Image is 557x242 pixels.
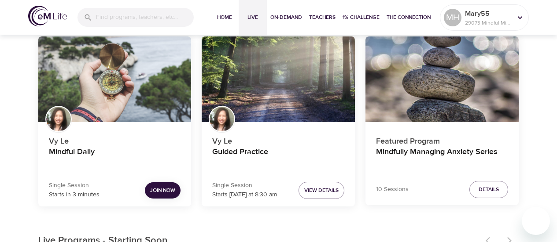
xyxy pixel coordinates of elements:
[465,19,512,27] p: 29073 Mindful Minutes
[212,190,277,199] p: Starts [DATE] at 8:30 am
[212,181,277,190] p: Single Session
[49,190,100,199] p: Starts in 3 minutes
[150,186,175,195] span: Join Now
[270,13,302,22] span: On-Demand
[365,36,519,123] button: Mindfully Managing Anxiety Series
[214,13,235,22] span: Home
[387,13,431,22] span: The Connection
[38,36,192,123] button: Mindful Daily
[465,8,512,19] p: Mary55
[479,185,499,194] span: Details
[376,185,409,194] p: 10 Sessions
[343,13,380,22] span: 1% Challenge
[28,6,67,26] img: logo
[469,181,508,198] button: Details
[376,147,508,168] h4: Mindfully Managing Anxiety Series
[202,36,355,123] button: Guided Practice
[49,147,181,168] h4: Mindful Daily
[376,132,508,147] p: Featured Program
[299,182,344,199] button: View Details
[212,147,344,168] h4: Guided Practice
[49,181,100,190] p: Single Session
[309,13,336,22] span: Teachers
[242,13,263,22] span: Live
[444,9,461,26] div: MH
[304,186,339,195] span: View Details
[49,132,181,147] p: Vy Le
[96,8,194,27] input: Find programs, teachers, etc...
[145,182,181,199] button: Join Now
[522,207,550,235] iframe: Button to launch messaging window
[212,132,344,147] p: Vy Le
